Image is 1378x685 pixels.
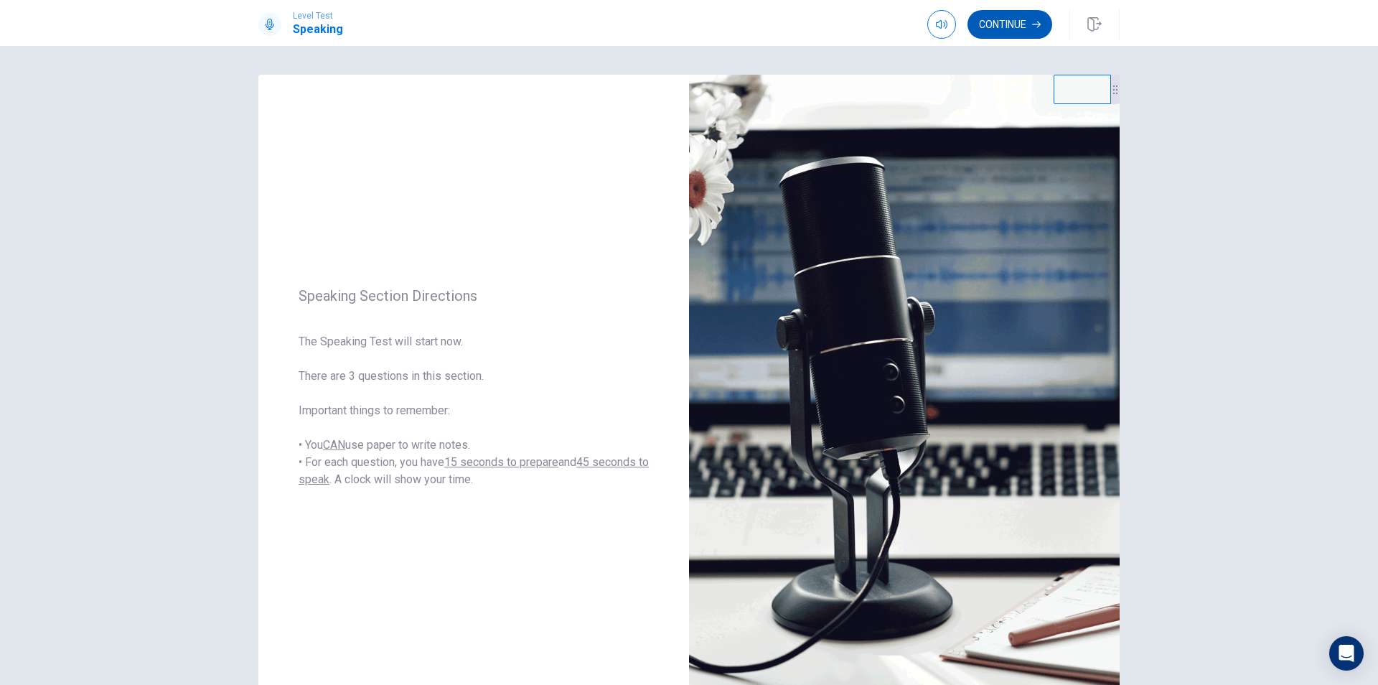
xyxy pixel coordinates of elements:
span: Speaking Section Directions [299,287,649,304]
span: The Speaking Test will start now. There are 3 questions in this section. Important things to reme... [299,333,649,488]
button: Continue [967,10,1052,39]
u: 15 seconds to prepare [444,455,558,469]
h1: Speaking [293,21,343,38]
u: CAN [323,438,345,452]
span: Level Test [293,11,343,21]
div: Open Intercom Messenger [1329,636,1364,671]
